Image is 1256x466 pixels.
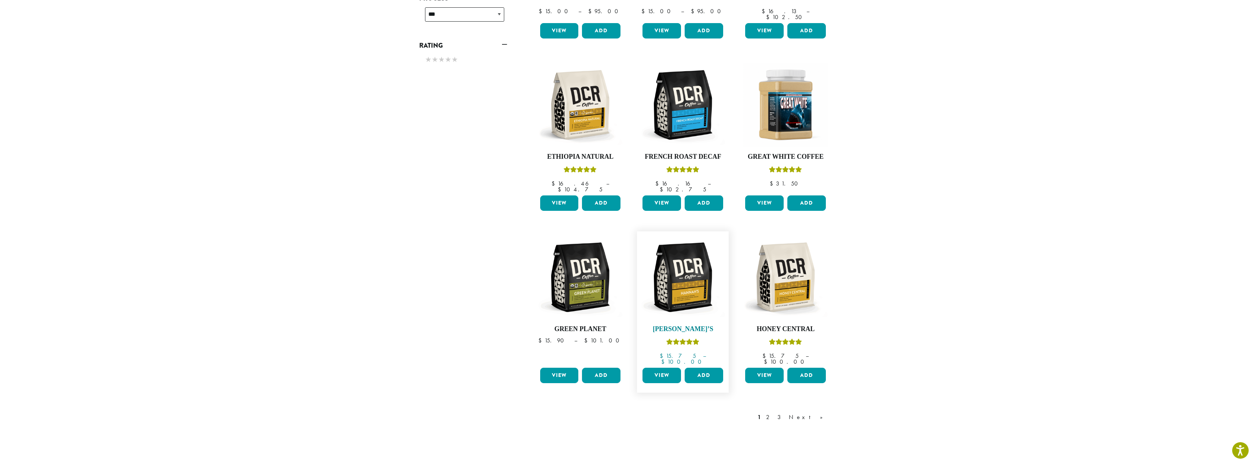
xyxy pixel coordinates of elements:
[578,7,581,15] span: –
[806,352,809,360] span: –
[540,368,579,383] a: View
[666,338,699,349] div: Rated 5.00 out of 5
[558,186,603,193] bdi: 104.75
[540,195,579,211] a: View
[655,180,701,187] bdi: 16.16
[743,63,828,192] a: Great White CoffeeRated 5.00 out of 5 $31.50
[743,63,828,147] img: Great_White_Ground_Espresso_2.png
[432,54,438,65] span: ★
[764,358,770,366] span: $
[540,23,579,38] a: View
[558,186,564,193] span: $
[538,235,623,365] a: Green Planet
[769,338,802,349] div: Rated 5.00 out of 5
[762,352,799,360] bdi: 15.75
[425,54,432,65] span: ★
[655,180,662,187] span: $
[539,7,571,15] bdi: 15.00
[538,235,622,319] img: DCR-12oz-FTO-Green-Planet-Stock-scaled.png
[764,358,808,366] bdi: 100.00
[552,180,558,187] span: $
[641,235,725,365] a: [PERSON_NAME]’sRated 5.00 out of 5
[745,195,784,211] a: View
[666,165,699,176] div: Rated 5.00 out of 5
[660,352,666,360] span: $
[787,23,826,38] button: Add
[660,352,696,360] bdi: 15.75
[538,337,545,344] span: $
[451,54,458,65] span: ★
[552,180,599,187] bdi: 16.46
[538,337,567,344] bdi: 15.90
[806,7,809,15] span: –
[766,13,805,21] bdi: 102.50
[756,413,762,422] a: 1
[642,195,681,211] a: View
[691,7,697,15] span: $
[641,7,674,15] bdi: 15.00
[438,54,445,65] span: ★
[588,7,622,15] bdi: 95.00
[787,195,826,211] button: Add
[564,165,597,176] div: Rated 5.00 out of 5
[787,413,830,422] a: Next »
[762,352,769,360] span: $
[769,165,802,176] div: Rated 5.00 out of 5
[766,13,772,21] span: $
[641,325,725,333] h4: [PERSON_NAME]’s
[743,153,828,161] h4: Great White Coffee
[642,368,681,383] a: View
[538,63,623,192] a: Ethiopia NaturalRated 5.00 out of 5
[419,52,507,69] div: Rating
[691,7,724,15] bdi: 95.00
[641,153,725,161] h4: French Roast Decaf
[538,153,623,161] h4: Ethiopia Natural
[582,368,620,383] button: Add
[538,325,623,333] h4: Green Planet
[745,368,784,383] a: View
[419,4,507,30] div: Process
[661,358,705,366] bdi: 100.00
[660,186,706,193] bdi: 102.75
[582,195,620,211] button: Add
[776,413,785,422] a: 3
[787,368,826,383] button: Add
[538,63,622,147] img: DCR-12oz-FTO-Ethiopia-Natural-Stock-scaled.png
[743,235,828,365] a: Honey CentralRated 5.00 out of 5
[582,23,620,38] button: Add
[685,195,723,211] button: Add
[641,235,725,319] img: DCR-12oz-Hannahs-Stock-scaled.png
[708,180,711,187] span: –
[539,7,545,15] span: $
[419,39,507,52] a: Rating
[745,23,784,38] a: View
[606,180,609,187] span: –
[770,180,776,187] span: $
[574,337,577,344] span: –
[685,368,723,383] button: Add
[661,358,667,366] span: $
[743,325,828,333] h4: Honey Central
[641,63,725,192] a: French Roast DecafRated 5.00 out of 5
[762,7,799,15] bdi: 16.13
[641,7,648,15] span: $
[685,23,723,38] button: Add
[762,7,768,15] span: $
[584,337,623,344] bdi: 101.00
[743,235,828,319] img: DCR-12oz-Honey-Central-Stock-scaled.png
[445,54,451,65] span: ★
[584,337,590,344] span: $
[660,186,666,193] span: $
[770,180,801,187] bdi: 31.50
[681,7,684,15] span: –
[765,413,774,422] a: 2
[703,352,706,360] span: –
[641,63,725,147] img: DCR-12oz-French-Roast-Decaf-Stock-scaled.png
[642,23,681,38] a: View
[588,7,594,15] span: $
